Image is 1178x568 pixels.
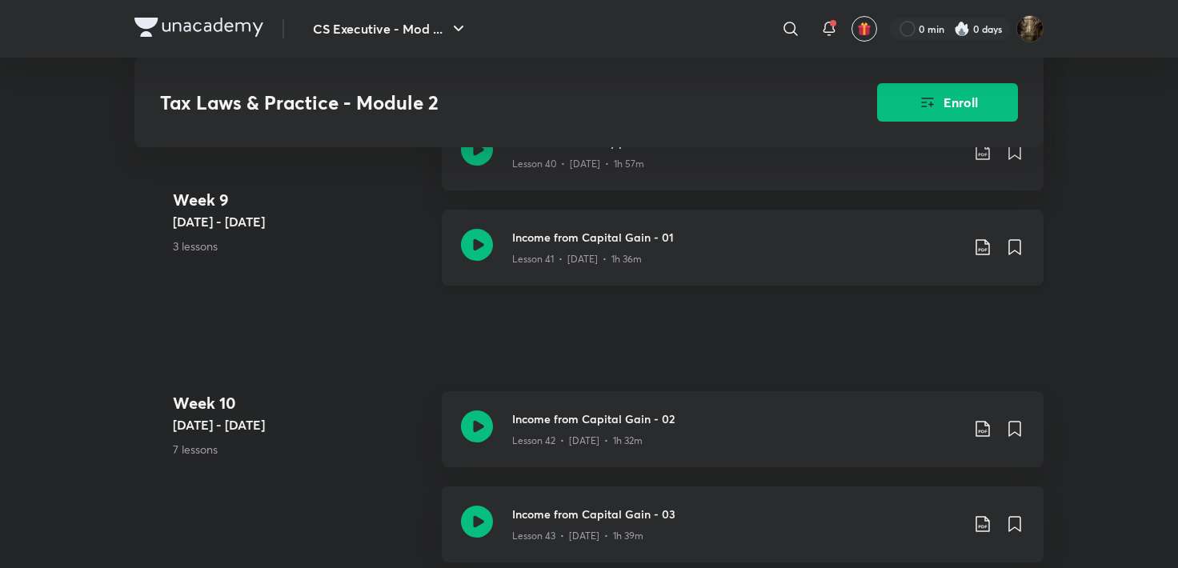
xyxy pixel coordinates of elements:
p: Lesson 40 • [DATE] • 1h 57m [512,157,644,171]
h4: Week 9 [173,188,429,212]
a: Income from Capital Gain - 02Lesson 42 • [DATE] • 1h 32m [442,391,1044,486]
p: Lesson 42 • [DATE] • 1h 32m [512,434,643,448]
p: 7 lessons [173,441,429,458]
h4: Week 10 [173,391,429,415]
h5: [DATE] - [DATE] [173,415,429,434]
a: Income from Salary part 13Lesson 40 • [DATE] • 1h 57m [442,114,1044,210]
a: Income from Capital Gain - 01Lesson 41 • [DATE] • 1h 36m [442,210,1044,305]
h5: [DATE] - [DATE] [173,212,429,231]
img: Bidita Banik [1016,15,1044,42]
button: CS Executive - Mod ... [303,13,478,45]
h3: Income from Capital Gain - 02 [512,410,960,427]
p: Lesson 43 • [DATE] • 1h 39m [512,529,643,543]
p: 3 lessons [173,238,429,254]
h3: Income from Capital Gain - 03 [512,506,960,522]
button: Enroll [877,83,1018,122]
a: Company Logo [134,18,263,41]
h3: Income from Capital Gain - 01 [512,229,960,246]
button: avatar [851,16,877,42]
img: streak [954,21,970,37]
img: avatar [857,22,871,36]
img: Company Logo [134,18,263,37]
p: Lesson 41 • [DATE] • 1h 36m [512,252,642,266]
h3: Tax Laws & Practice - Module 2 [160,91,787,114]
